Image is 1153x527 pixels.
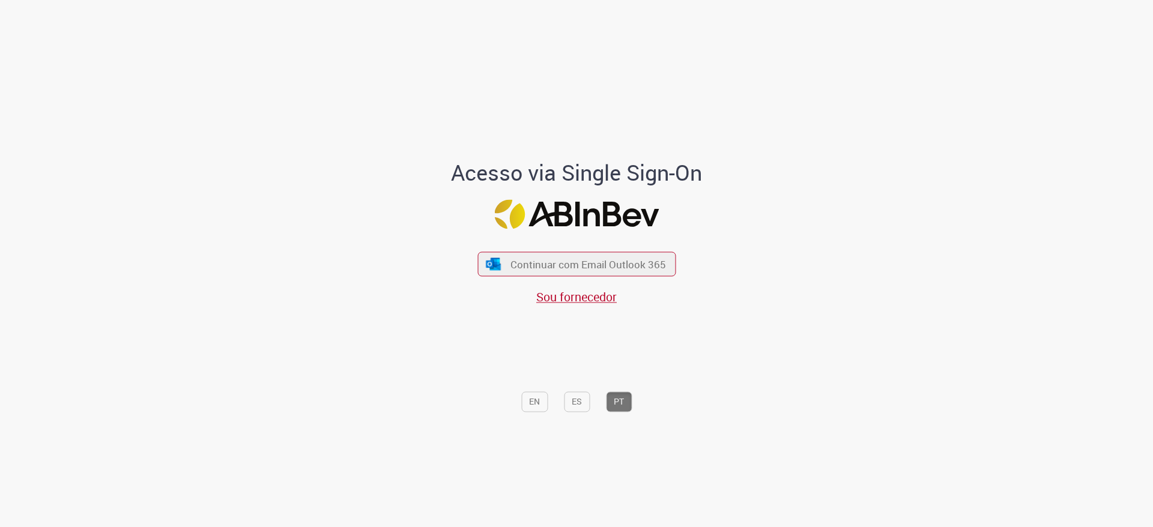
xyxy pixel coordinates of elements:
button: ES [564,392,590,412]
img: Logo ABInBev [494,199,659,229]
span: Continuar com Email Outlook 365 [510,257,666,271]
button: EN [521,392,548,412]
button: ícone Azure/Microsoft 360 Continuar com Email Outlook 365 [477,252,676,277]
button: PT [606,392,632,412]
a: Sou fornecedor [536,289,617,306]
img: ícone Azure/Microsoft 360 [485,257,502,270]
h1: Acesso via Single Sign-On [410,161,743,185]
